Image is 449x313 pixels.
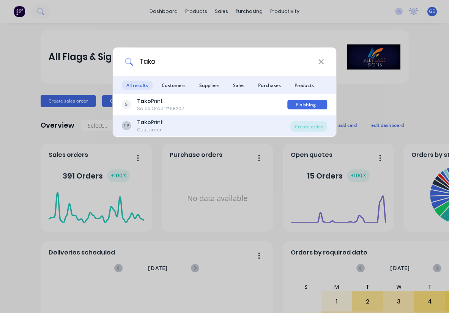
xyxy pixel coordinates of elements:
[122,121,131,130] div: TP
[290,121,327,132] div: Create order
[137,97,184,105] div: Print
[157,81,190,90] span: Customers
[122,81,153,90] span: All results
[137,119,151,126] b: Tako
[137,97,151,105] b: Tako
[228,81,249,90] span: Sales
[137,126,163,133] div: Customer
[133,47,318,76] input: Start typing a customer or supplier name to create a new order...
[195,81,224,90] span: Suppliers
[287,100,327,109] div: Finishing - Cutting
[137,119,163,126] div: Print
[290,81,318,90] span: Products
[137,105,184,112] div: Sales Order #98207
[254,81,285,90] span: Purchases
